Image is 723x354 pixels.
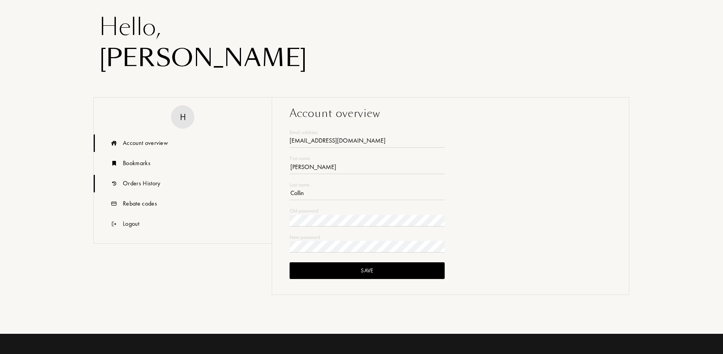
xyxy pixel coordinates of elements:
[290,181,445,189] div: Last name
[123,199,157,208] div: Rebate codes
[123,159,150,168] div: Bookmarks
[290,207,445,215] div: Old password
[123,219,139,228] div: Logout
[180,110,186,124] div: H
[290,136,445,148] div: [EMAIL_ADDRESS][DOMAIN_NAME]
[109,195,119,213] img: icn_code.svg
[123,179,160,188] div: Orders History
[290,105,611,122] div: Account overview
[290,234,445,241] div: New password
[99,43,624,74] div: [PERSON_NAME]
[290,155,445,162] div: First name
[109,155,119,172] img: icn_book.svg
[109,175,119,192] img: icn_history.svg
[290,129,445,136] div: Email address
[123,138,168,148] div: Account overview
[290,262,445,279] div: Save
[109,215,119,233] img: icn_logout.svg
[109,134,119,152] img: icn_overview.svg
[99,12,624,43] div: Hello ,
